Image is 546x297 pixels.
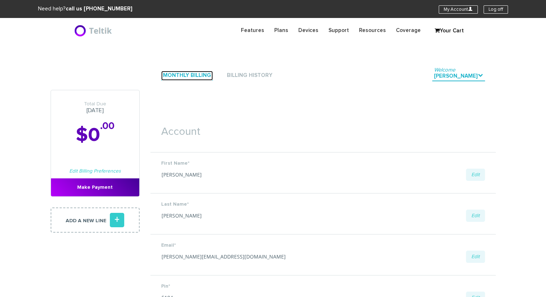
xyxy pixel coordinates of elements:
a: Welcome[PERSON_NAME]. [432,72,485,81]
a: Edit [466,210,485,222]
sup: .00 [100,121,115,131]
h2: $0 [51,125,139,146]
a: Plans [269,23,293,37]
label: Email* [161,242,485,249]
a: Edit [466,251,485,263]
label: First Name* [161,160,485,167]
a: My AccountU [439,5,478,14]
i: + [110,213,124,227]
a: Edit [466,169,485,181]
strong: call us [PHONE_NUMBER] [66,6,132,12]
h1: Account [150,115,496,141]
span: Welcome [434,67,455,73]
a: Support [323,23,354,37]
label: Last Name* [161,201,485,208]
a: Features [236,23,269,37]
a: Your Cart [431,26,467,36]
a: Devices [293,23,323,37]
a: Log off [484,5,508,14]
h3: [DATE] [51,101,139,114]
a: Monthly Billing [161,71,213,81]
span: Need help? [38,6,132,12]
a: Make Payment [51,178,139,196]
a: Edit Billing Preferences [69,169,121,174]
i: U [468,6,473,11]
a: Coverage [391,23,426,37]
span: Total Due [51,101,139,107]
img: BriteX [74,23,114,38]
a: Billing History [225,71,274,81]
a: Add a new line+ [51,207,140,233]
a: Resources [354,23,391,37]
i: . [478,73,483,78]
